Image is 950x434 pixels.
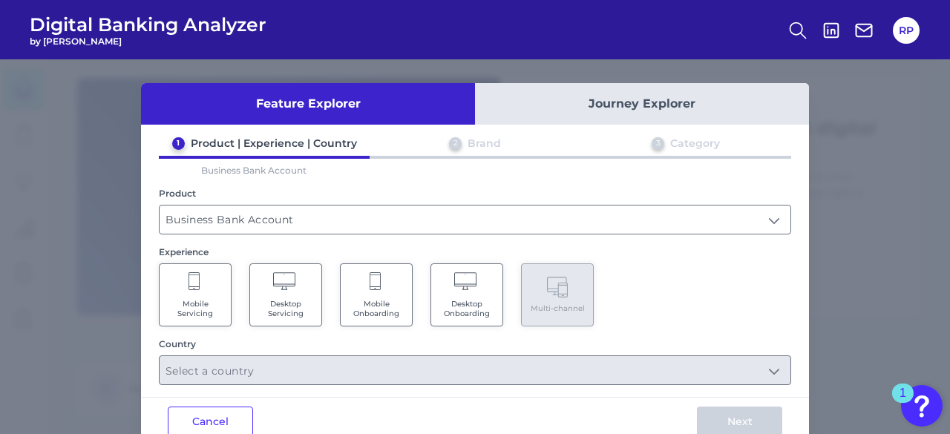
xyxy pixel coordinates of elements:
div: 1 [900,393,906,412]
span: Desktop Onboarding [439,299,495,318]
span: Desktop Servicing [258,299,314,318]
button: Multi-channel [521,263,594,326]
button: Open Resource Center, 1 new notification [901,385,943,427]
span: Multi-channel [531,303,585,313]
button: Feature Explorer [141,83,475,125]
div: Product | Experience | Country [191,137,357,150]
span: Mobile Onboarding [348,299,404,318]
input: Select a country [160,356,790,384]
span: Mobile Servicing [167,299,223,318]
div: 2 [449,137,462,150]
span: by [PERSON_NAME] [30,36,266,47]
div: Product [159,188,791,199]
div: Brand [468,137,501,150]
button: Desktop Onboarding [430,263,503,326]
button: Mobile Onboarding [340,263,413,326]
button: RP [893,17,920,44]
button: Desktop Servicing [249,263,322,326]
p: Business Bank Account [159,165,349,176]
button: Journey Explorer [475,83,809,125]
div: Country [159,338,791,349]
div: Experience [159,246,791,257]
div: 3 [652,137,664,150]
button: Mobile Servicing [159,263,232,326]
span: Digital Banking Analyzer [30,13,266,36]
div: 1 [172,137,185,150]
div: Category [670,137,720,150]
